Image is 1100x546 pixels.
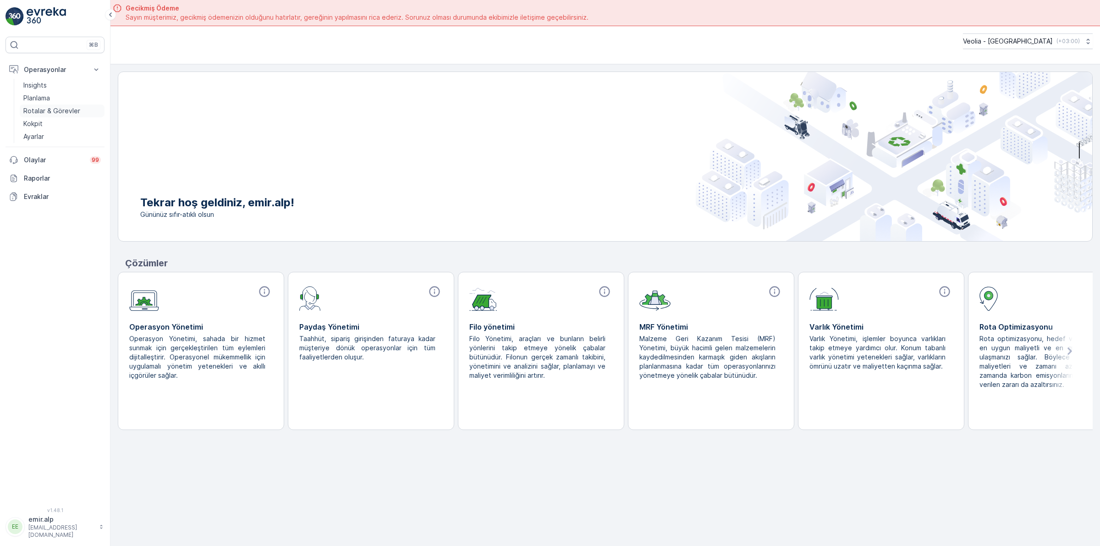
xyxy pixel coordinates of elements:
[5,188,104,206] a: Evraklar
[24,174,101,183] p: Raporlar
[5,515,104,539] button: EEemir.alp[EMAIL_ADDRESS][DOMAIN_NAME]
[140,195,294,210] p: Tekrar hoş geldiniz, emir.alp!
[5,169,104,188] a: Raporlar
[125,256,1093,270] p: Çözümler
[20,130,104,143] a: Ayarlar
[24,192,101,201] p: Evraklar
[28,515,94,524] p: emir.alp
[24,155,84,165] p: Olaylar
[809,321,953,332] p: Varlık Yönetimi
[299,285,321,311] img: module-icon
[469,334,605,380] p: Filo Yönetimi, araçları ve bunların belirli yönlerini takip etmeye yönelik çabalar bütünüdür. Fil...
[299,334,435,362] p: Taahhüt, sipariş girişinden faturaya kadar müşteriye dönük operasyonlar için tüm faaliyetlerden o...
[639,334,775,380] p: Malzeme Geri Kazanım Tesisi (MRF) Yönetimi, büyük hacimli gelen malzemelerin kaydedilmesinden kar...
[809,334,946,371] p: Varlık Yönetimi, işlemler boyunca varlıkları takip etmeye yardımcı olur. Konum tabanlı varlık yön...
[23,119,43,128] p: Kokpit
[5,61,104,79] button: Operasyonlar
[5,151,104,169] a: Olaylar99
[23,132,44,141] p: Ayarlar
[20,105,104,117] a: Rotalar & Görevler
[5,507,104,513] span: v 1.48.1
[809,285,839,311] img: module-icon
[92,156,99,164] p: 99
[469,285,497,311] img: module-icon
[8,519,22,534] div: EE
[23,81,47,90] p: Insights
[1056,38,1080,45] p: ( +03:00 )
[639,321,783,332] p: MRF Yönetimi
[963,37,1053,46] p: Veolia - [GEOGRAPHIC_DATA]
[23,94,50,103] p: Planlama
[5,7,24,26] img: logo
[963,33,1093,49] button: Veolia - [GEOGRAPHIC_DATA](+03:00)
[469,321,613,332] p: Filo yönetimi
[20,79,104,92] a: Insights
[696,72,1092,241] img: city illustration
[23,106,80,116] p: Rotalar & Görevler
[89,41,98,49] p: ⌘B
[140,210,294,219] span: Gününüz sıfır-atıklı olsun
[299,321,443,332] p: Paydaş Yönetimi
[20,117,104,130] a: Kokpit
[979,285,998,311] img: module-icon
[129,321,273,332] p: Operasyon Yönetimi
[24,65,86,74] p: Operasyonlar
[129,334,265,380] p: Operasyon Yönetimi, sahada bir hizmet sunmak için gerçekleştirilen tüm eylemleri dijitalleştirir....
[126,4,588,13] span: Gecikmiş Ödeme
[126,13,588,22] span: Sayın müşterimiz, gecikmiş ödemenizin olduğunu hatırlatır, gereğinin yapılmasını rica ederiz. Sor...
[129,285,159,311] img: module-icon
[639,285,671,311] img: module-icon
[28,524,94,539] p: [EMAIL_ADDRESS][DOMAIN_NAME]
[20,92,104,105] a: Planlama
[27,7,66,26] img: logo_light-DOdMpM7g.png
